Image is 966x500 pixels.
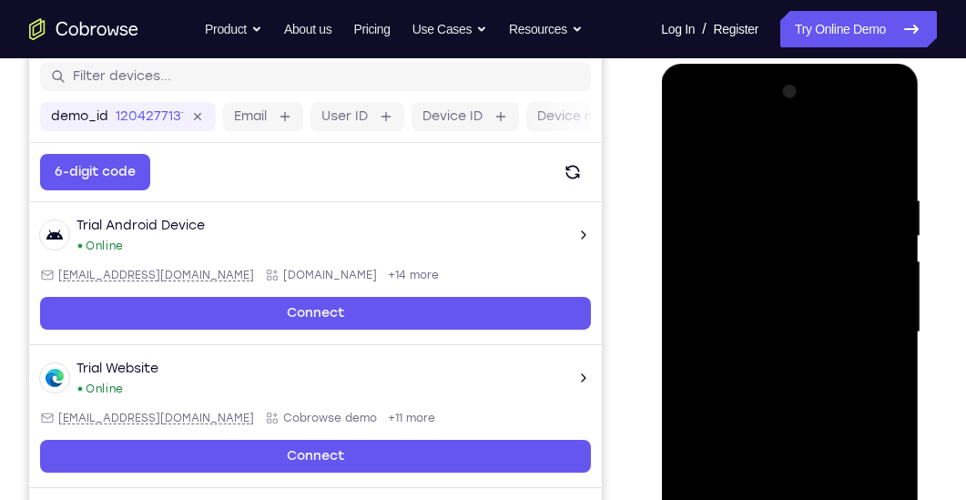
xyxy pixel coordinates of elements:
span: +14 more [359,269,410,283]
a: Pricing [353,11,390,47]
span: Cobrowse demo [254,412,348,426]
div: Email [11,412,225,426]
a: Register [714,11,758,47]
span: android@example.com [29,269,225,283]
label: Device ID [393,108,453,127]
div: New devices found. [49,245,53,249]
div: App [236,412,348,426]
span: / [702,18,706,40]
a: Go to the home page [29,18,138,40]
div: Email [11,269,225,283]
div: New devices found. [49,388,53,392]
label: Device name [508,108,592,127]
label: demo_id [22,108,79,127]
label: Email [205,108,238,127]
button: Use Cases [412,11,487,47]
label: User ID [292,108,339,127]
span: Cobrowse.io [254,269,348,283]
span: web@example.com [29,412,225,426]
a: Log In [661,11,695,47]
button: Resources [509,11,583,47]
a: Connect [11,298,562,331]
button: Product [205,11,262,47]
div: Online [47,383,95,397]
a: Try Online Demo [780,11,937,47]
button: 6-digit code [11,155,121,191]
div: Online [47,240,95,254]
h1: Connect [44,11,143,40]
span: +11 more [359,412,406,426]
a: About us [284,11,331,47]
input: Filter devices... [44,68,551,87]
div: Trial Website [47,361,129,379]
div: App [236,269,348,283]
div: Trial Android Device [47,218,176,236]
a: Connect [11,441,562,474]
button: Refresh [525,155,562,191]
